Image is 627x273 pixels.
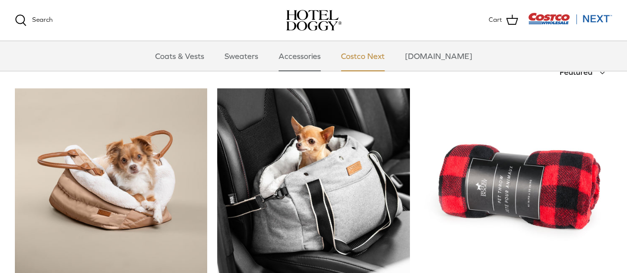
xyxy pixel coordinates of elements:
a: hoteldoggy.com hoteldoggycom [286,10,342,31]
a: Accessories [270,41,330,71]
span: Search [32,16,53,23]
a: Sweaters [216,41,267,71]
a: Search [15,14,53,26]
img: hoteldoggycom [286,10,342,31]
a: Costco Next [332,41,394,71]
a: Cart [489,14,518,27]
img: Costco Next [528,12,612,25]
span: Featured [560,67,592,76]
a: Coats & Vests [146,41,213,71]
span: Cart [489,15,502,25]
a: Visit Costco Next [528,19,612,26]
a: [DOMAIN_NAME] [396,41,481,71]
button: Featured [560,61,612,83]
